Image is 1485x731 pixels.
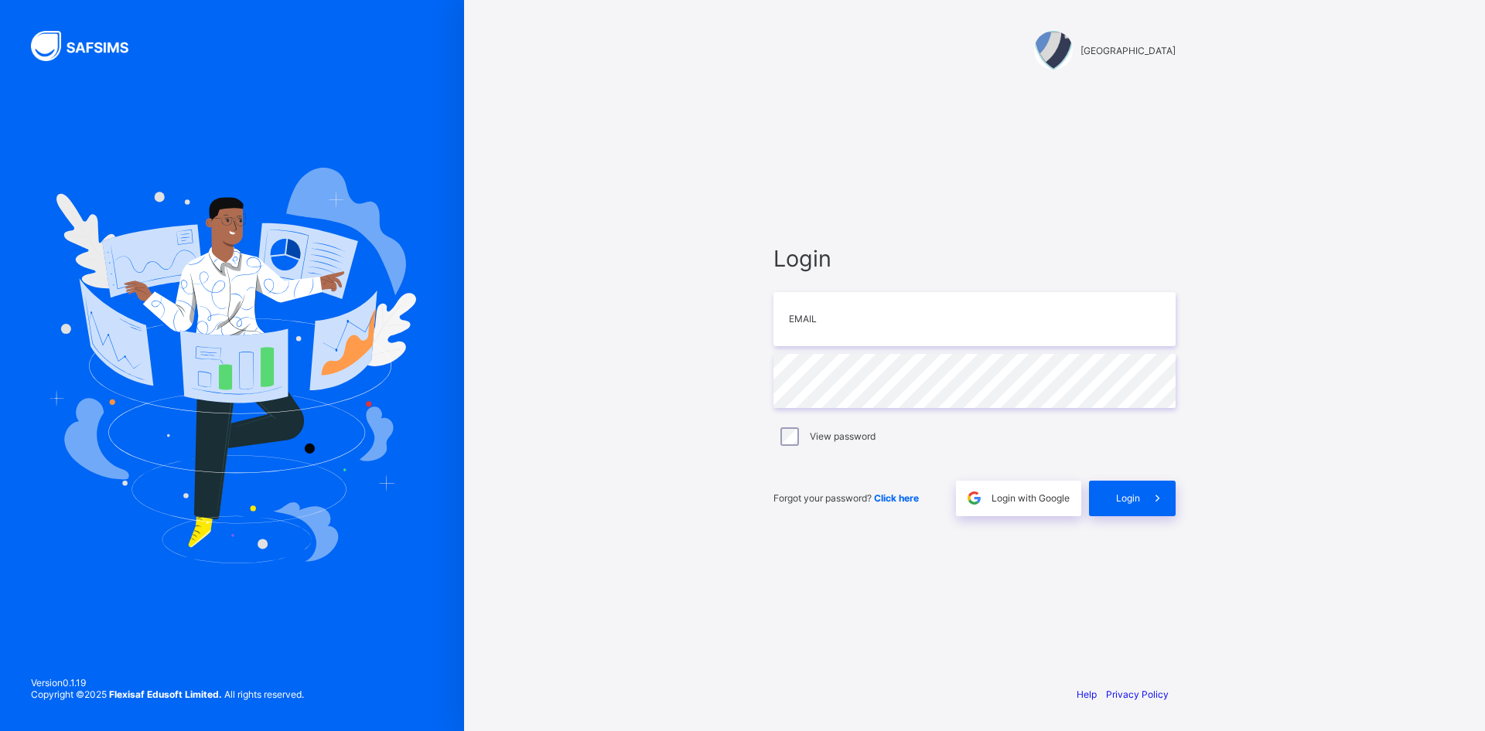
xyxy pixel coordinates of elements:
a: Help [1077,688,1097,700]
span: Version 0.1.19 [31,677,304,688]
span: Login [773,245,1176,272]
span: Login with Google [992,492,1070,504]
span: [GEOGRAPHIC_DATA] [1080,45,1176,56]
span: Login [1116,492,1140,504]
img: SAFSIMS Logo [31,31,147,61]
span: Forgot your password? [773,492,919,504]
a: Click here [874,492,919,504]
img: google.396cfc9801f0270233282035f929180a.svg [965,489,983,507]
a: Privacy Policy [1106,688,1169,700]
img: Hero Image [48,168,416,563]
strong: Flexisaf Edusoft Limited. [109,688,222,700]
span: Copyright © 2025 All rights reserved. [31,688,304,700]
label: View password [810,430,876,442]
